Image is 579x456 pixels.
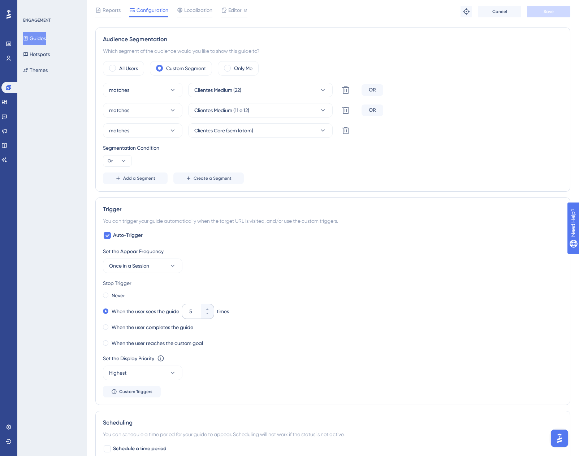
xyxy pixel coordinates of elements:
span: Schedule a time period [113,444,167,453]
button: Custom Triggers [103,386,161,397]
button: matches [103,83,182,97]
button: Hotspots [23,48,50,61]
span: Once in a Session [109,261,149,270]
button: Or [103,155,132,167]
div: You can trigger your guide automatically when the target URL is visited, and/or use the custom tr... [103,217,563,225]
div: Which segment of the audience would you like to show this guide to? [103,47,563,55]
div: Scheduling [103,418,563,427]
button: Once in a Session [103,259,182,273]
div: OR [362,105,383,116]
div: Stop Trigger [103,279,563,287]
span: Clientes Medium (11 e 12) [194,106,249,115]
button: matches [103,103,182,118]
span: Save [544,9,554,14]
span: Cancel [492,9,507,14]
iframe: UserGuiding AI Assistant Launcher [549,427,570,449]
span: Configuration [137,6,168,14]
label: Only Me [234,64,252,73]
button: Create a Segment [173,172,244,184]
span: Add a Segment [123,175,155,181]
button: matches [103,123,182,138]
span: Editor [228,6,242,14]
button: Cancel [478,6,521,17]
button: Themes [23,64,48,77]
button: Clientes Medium (11 e 12) [188,103,333,118]
label: Never [112,291,125,300]
span: Auto-Trigger [113,231,143,240]
span: Highest [109,368,126,377]
div: OR [362,84,383,96]
div: Set the Appear Frequency [103,247,563,256]
span: matches [109,126,129,135]
span: Localization [184,6,212,14]
div: Segmentation Condition [103,144,563,152]
button: Save [527,6,570,17]
span: Clientes Medium (22) [194,86,241,94]
div: times [217,307,229,316]
span: matches [109,106,129,115]
button: Highest [103,366,182,380]
label: When the user completes the guide [112,323,193,332]
label: All Users [119,64,138,73]
div: ENGAGEMENT [23,17,51,23]
div: Trigger [103,205,563,214]
label: When the user sees the guide [112,307,179,316]
button: Clientes Medium (22) [188,83,333,97]
div: Audience Segmentation [103,35,563,44]
span: Need Help? [17,2,45,10]
span: matches [109,86,129,94]
span: Reports [103,6,121,14]
label: When the user reaches the custom goal [112,339,203,348]
div: You can schedule a time period for your guide to appear. Scheduling will not work if the status i... [103,430,563,439]
button: Guides [23,32,46,45]
span: Custom Triggers [119,389,152,395]
span: Clientes Core (sem latam) [194,126,253,135]
span: Or [108,158,113,164]
label: Custom Segment [166,64,206,73]
button: Clientes Core (sem latam) [188,123,333,138]
span: Create a Segment [194,175,232,181]
button: Add a Segment [103,172,168,184]
div: Set the Display Priority [103,354,154,363]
